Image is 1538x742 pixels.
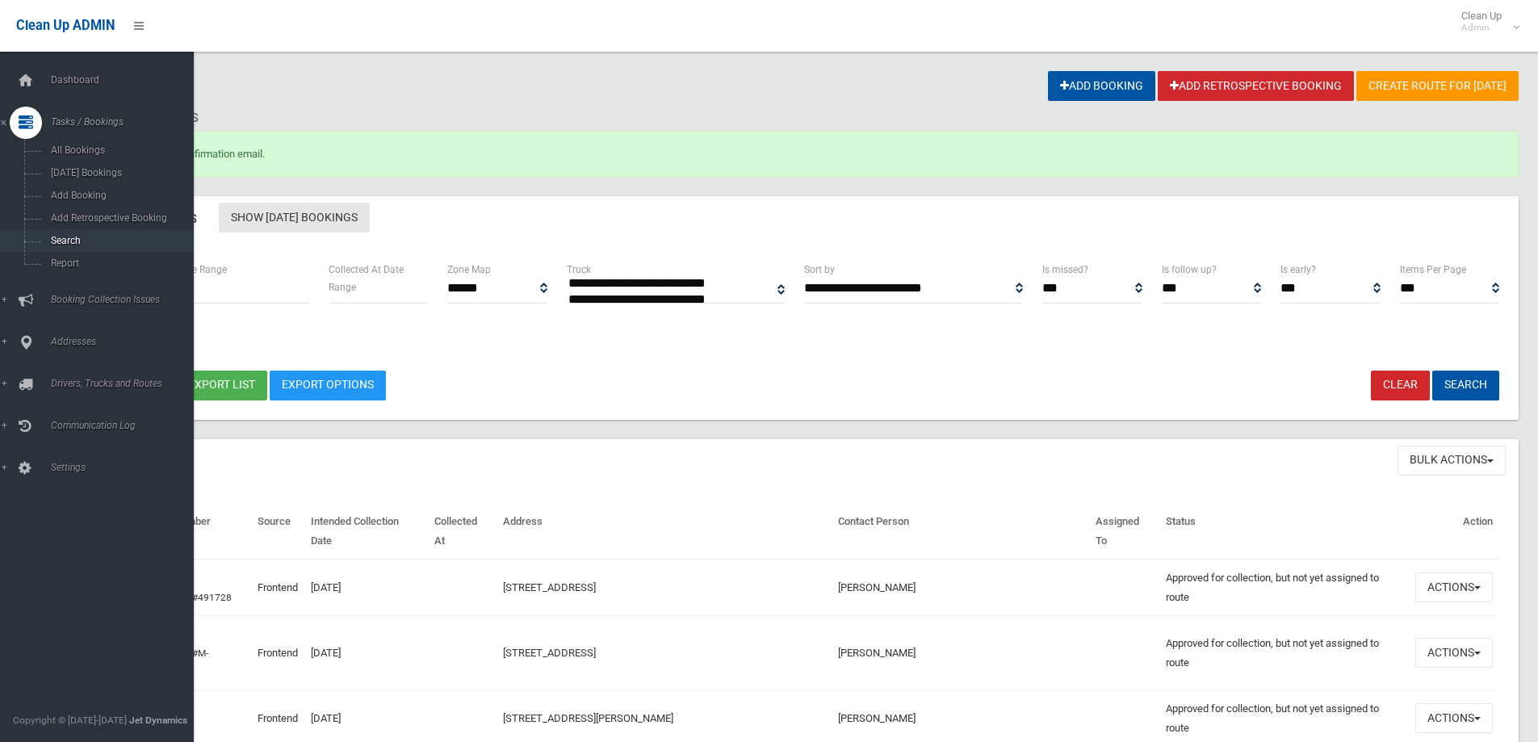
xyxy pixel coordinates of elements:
[176,371,267,400] button: Export list
[192,592,232,603] a: #491728
[304,615,428,690] td: [DATE]
[46,420,206,431] span: Communication Log
[46,167,192,178] span: [DATE] Bookings
[1158,71,1354,101] a: Add Retrospective Booking
[1415,703,1493,733] button: Actions
[428,504,497,560] th: Collected At
[129,715,187,726] strong: Jet Dynamics
[16,18,115,33] span: Clean Up ADMIN
[1159,504,1409,560] th: Status
[1048,71,1155,101] a: Add Booking
[567,261,591,279] label: Truck
[46,212,192,224] span: Add Retrospective Booking
[1159,615,1409,690] td: Approved for collection, but not yet assigned to route
[497,504,832,560] th: Address
[1159,560,1409,616] td: Approved for collection, but not yet assigned to route
[251,560,304,616] td: Frontend
[46,74,206,86] span: Dashboard
[13,715,127,726] span: Copyright © [DATE]-[DATE]
[270,371,386,400] a: Export Options
[1398,446,1506,476] button: Bulk Actions
[1371,371,1430,400] a: Clear
[251,615,304,690] td: Frontend
[46,258,192,269] span: Report
[503,581,596,593] a: [STREET_ADDRESS]
[832,560,1089,616] td: [PERSON_NAME]
[304,560,428,616] td: [DATE]
[46,378,206,389] span: Drivers, Trucks and Routes
[1415,572,1493,602] button: Actions
[1356,71,1519,101] a: Create route for [DATE]
[46,235,192,246] span: Search
[219,203,370,233] a: Show [DATE] Bookings
[46,294,206,305] span: Booking Collection Issues
[1461,22,1502,34] small: Admin
[503,647,596,659] a: [STREET_ADDRESS]
[46,145,192,156] span: All Bookings
[832,504,1089,560] th: Contact Person
[1089,504,1159,560] th: Assigned To
[46,116,206,128] span: Tasks / Bookings
[46,336,206,347] span: Addresses
[304,504,428,560] th: Intended Collection Date
[1453,10,1518,34] span: Clean Up
[1432,371,1499,400] button: Search
[46,190,192,201] span: Add Booking
[503,712,673,724] a: [STREET_ADDRESS][PERSON_NAME]
[46,462,206,473] span: Settings
[1415,638,1493,668] button: Actions
[71,132,1519,177] div: Booking sent confirmation email.
[1409,504,1499,560] th: Action
[832,615,1089,690] td: [PERSON_NAME]
[251,504,304,560] th: Source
